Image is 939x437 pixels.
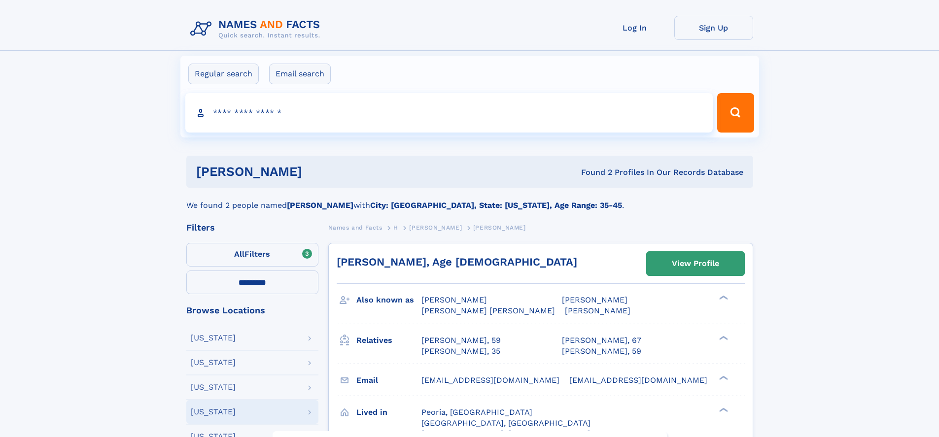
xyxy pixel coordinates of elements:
[569,375,707,385] span: [EMAIL_ADDRESS][DOMAIN_NAME]
[672,252,719,275] div: View Profile
[409,221,462,234] a: [PERSON_NAME]
[234,249,244,259] span: All
[421,335,501,346] a: [PERSON_NAME], 59
[356,292,421,308] h3: Also known as
[473,224,526,231] span: [PERSON_NAME]
[421,306,555,315] span: [PERSON_NAME] [PERSON_NAME]
[421,418,591,428] span: [GEOGRAPHIC_DATA], [GEOGRAPHIC_DATA]
[191,334,236,342] div: [US_STATE]
[356,404,421,421] h3: Lived in
[442,167,743,178] div: Found 2 Profiles In Our Records Database
[717,93,754,133] button: Search Button
[196,166,442,178] h1: [PERSON_NAME]
[186,16,328,42] img: Logo Names and Facts
[717,374,729,381] div: ❯
[191,408,236,416] div: [US_STATE]
[186,243,318,267] label: Filters
[356,372,421,389] h3: Email
[717,335,729,341] div: ❯
[328,221,383,234] a: Names and Facts
[565,306,630,315] span: [PERSON_NAME]
[421,346,500,357] a: [PERSON_NAME], 35
[409,224,462,231] span: [PERSON_NAME]
[674,16,753,40] a: Sign Up
[337,256,577,268] a: [PERSON_NAME], Age [DEMOGRAPHIC_DATA]
[717,406,729,413] div: ❯
[269,64,331,84] label: Email search
[186,223,318,232] div: Filters
[595,16,674,40] a: Log In
[287,201,353,210] b: [PERSON_NAME]
[562,346,641,357] a: [PERSON_NAME], 59
[370,201,622,210] b: City: [GEOGRAPHIC_DATA], State: [US_STATE], Age Range: 35-45
[186,306,318,315] div: Browse Locations
[186,188,753,211] div: We found 2 people named with .
[717,295,729,301] div: ❯
[393,221,398,234] a: H
[185,93,713,133] input: search input
[191,383,236,391] div: [US_STATE]
[356,332,421,349] h3: Relatives
[647,252,744,275] a: View Profile
[421,407,532,417] span: Peoria, [GEOGRAPHIC_DATA]
[421,375,559,385] span: [EMAIL_ADDRESS][DOMAIN_NAME]
[393,224,398,231] span: H
[562,295,627,304] span: [PERSON_NAME]
[191,359,236,367] div: [US_STATE]
[421,295,487,304] span: [PERSON_NAME]
[562,335,641,346] a: [PERSON_NAME], 67
[188,64,259,84] label: Regular search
